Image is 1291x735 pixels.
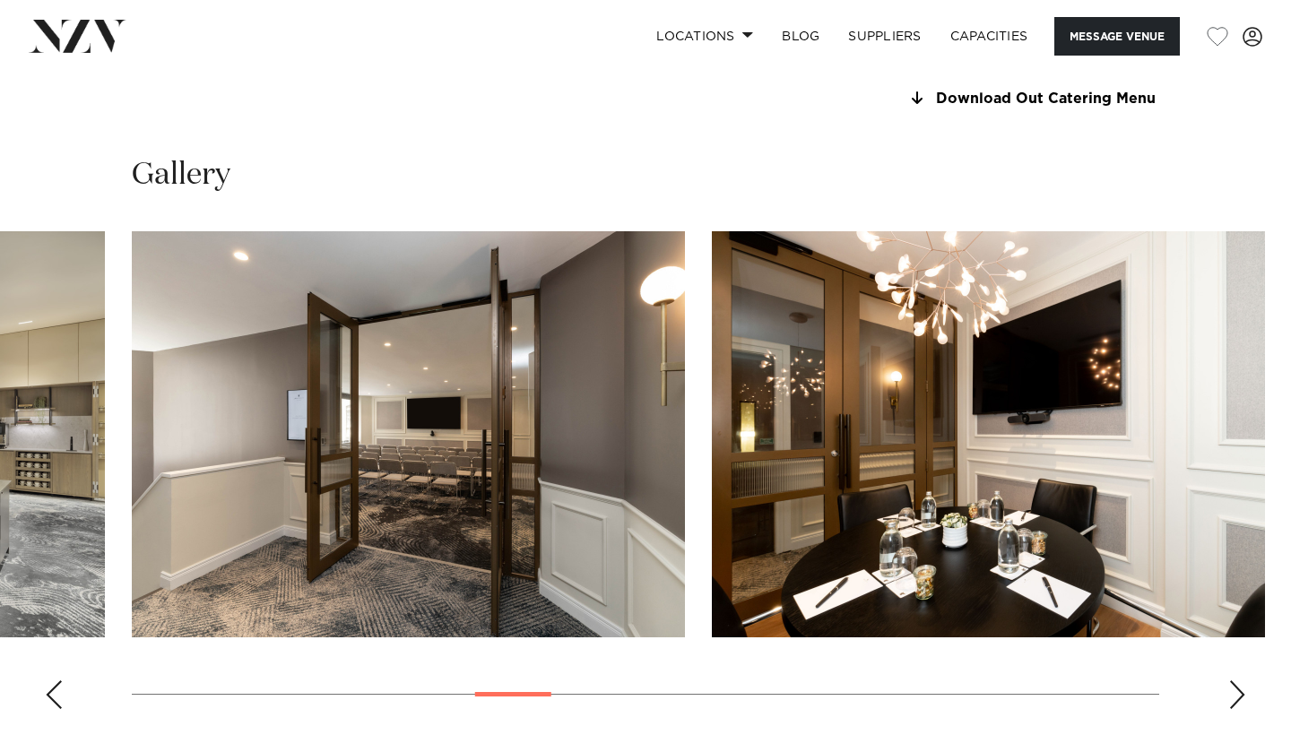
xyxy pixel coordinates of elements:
a: Locations [642,17,767,56]
swiper-slide: 9 / 24 [132,231,685,637]
a: BLOG [767,17,834,56]
a: Download Out Catering Menu [906,91,1159,107]
a: Capacities [936,17,1043,56]
h2: Gallery [132,155,230,195]
img: nzv-logo.png [29,20,126,52]
button: Message Venue [1054,17,1180,56]
a: SUPPLIERS [834,17,935,56]
swiper-slide: 10 / 24 [712,231,1265,637]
